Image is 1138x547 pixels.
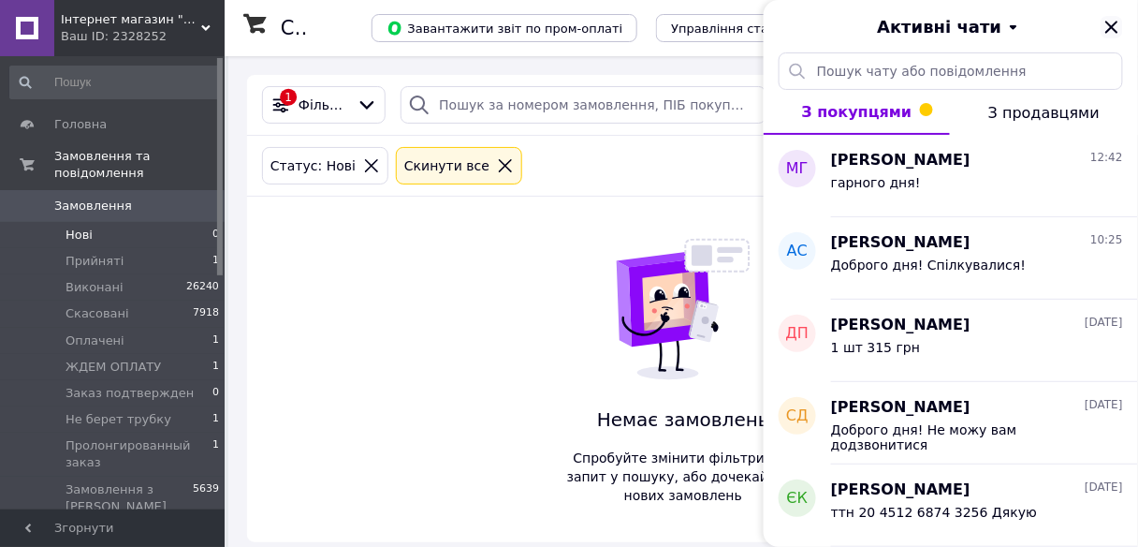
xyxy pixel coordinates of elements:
[786,158,809,180] span: МГ
[831,340,920,355] span: 1 шт 315 грн
[212,333,219,349] span: 1
[831,397,970,419] span: [PERSON_NAME]
[212,385,219,402] span: 0
[1090,232,1123,248] span: 10:25
[212,253,219,270] span: 1
[66,279,124,296] span: Виконані
[560,449,807,505] span: Спробуйте змінити фільтри або запит у пошуку, або дочекайтеся нових замовлень
[66,359,161,376] span: ЖДЕМ ОПЛАТУ
[66,333,124,349] span: Оплачені
[66,481,193,515] span: Замовлення з [PERSON_NAME]
[267,155,359,176] div: Статус: Нові
[787,241,808,262] span: АС
[401,155,493,176] div: Cкинути все
[831,150,970,171] span: [PERSON_NAME]
[9,66,221,99] input: Пошук
[786,323,810,345] span: ДП
[764,300,1138,382] button: ДП[PERSON_NAME][DATE]1 шт 315 грн
[54,148,225,182] span: Замовлення та повідомлення
[764,90,950,135] button: З покупцями
[66,227,93,244] span: Нові
[1085,480,1123,495] span: [DATE]
[66,253,124,270] span: Прийняті
[787,488,809,510] span: ЄК
[372,14,637,42] button: Завантажити звіт по пром-оплаті
[1085,397,1123,413] span: [DATE]
[212,359,219,376] span: 1
[1090,150,1123,166] span: 12:42
[212,411,219,428] span: 1
[193,305,219,322] span: 7918
[61,11,201,28] span: Інтернет магазин "Flash Led"
[212,227,219,244] span: 0
[764,465,1138,547] button: ЄК[PERSON_NAME][DATE]ттн 20 4512 6874 3256 Дякую
[560,407,807,434] span: Немає замовлень
[186,279,219,296] span: 26240
[656,14,829,42] button: Управління статусами
[831,258,1026,273] span: Доброго дня! Спілкувалися!
[831,175,921,190] span: гарного дня!
[387,20,622,37] span: Завантажити звіт по пром-оплаті
[281,17,471,39] h1: Список замовлень
[66,411,171,428] span: Не берет трубку
[764,217,1138,300] button: АС[PERSON_NAME]10:25Доброго дня! Спілкувалися!
[1085,315,1123,331] span: [DATE]
[786,406,809,427] span: СД
[671,22,814,36] span: Управління статусами
[212,437,219,471] span: 1
[950,90,1138,135] button: З продавцями
[299,96,349,114] span: Фільтри
[61,28,225,45] div: Ваш ID: 2328252
[779,52,1123,90] input: Пошук чату або повідомлення
[54,116,107,133] span: Головна
[831,422,1097,452] span: Доброго дня! Не можу вам додзвонитися
[54,198,132,214] span: Замовлення
[66,437,212,471] span: Пролонгированный заказ
[66,385,194,402] span: Заказ подтвержден
[831,232,970,254] span: [PERSON_NAME]
[831,315,970,336] span: [PERSON_NAME]
[988,104,1100,122] span: З продавцями
[764,382,1138,465] button: СД[PERSON_NAME][DATE]Доброго дня! Не можу вам додзвонитися
[66,305,129,322] span: Скасовані
[816,15,1086,39] button: Активні чати
[764,135,1138,217] button: МГ[PERSON_NAME]12:42гарного дня!
[831,505,1037,520] span: ттн 20 4512 6874 3256 Дякую
[802,103,912,121] span: З покупцями
[193,481,219,515] span: 5639
[401,86,766,124] input: Пошук за номером замовлення, ПІБ покупця, номером телефону, Email, номером накладної
[1101,16,1123,38] button: Закрити
[877,15,1001,39] span: Активні чати
[831,480,970,501] span: [PERSON_NAME]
